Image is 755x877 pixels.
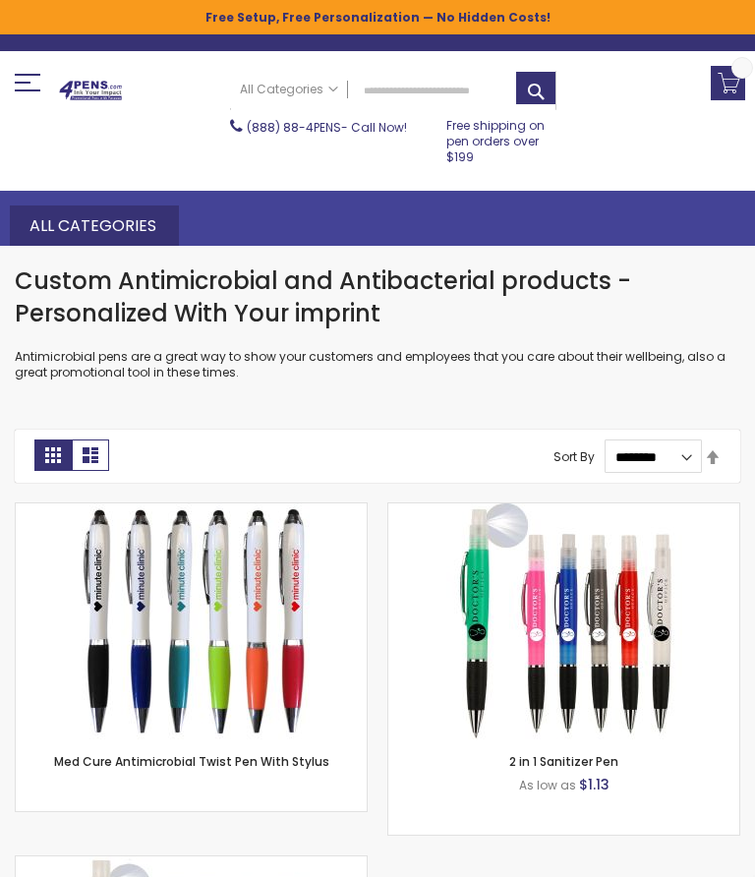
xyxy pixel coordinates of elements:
span: As low as [519,777,576,793]
img: 2 in 1 Sanitizer Pen [446,503,682,739]
strong: Grid [34,439,72,471]
div: Free shipping on pen orders over $199 [446,110,556,166]
img: Med Cure Antimicrobial Twist Pen With Stylus [74,503,310,739]
a: 2 in One Sanitizer Pen Combo [74,855,310,872]
h1: Custom Antimicrobial and Antibacterial products - Personalized With Your imprint [15,265,740,329]
a: All Categories [230,71,348,108]
a: 2 in 1 Sanitizer Pen [509,753,618,770]
a: Med Cure Antimicrobial Twist Pen With Stylus [74,502,310,519]
a: Med Cure Antimicrobial Twist Pen With Stylus [54,753,329,770]
div: Antimicrobial pens are a great way to show your customers and employees that you care about their... [15,265,740,380]
a: (888) 88-4PENS [247,119,341,136]
img: 4Pens Custom Pens and Promotional Products [59,81,122,100]
a: 2 in 1 Sanitizer Pen [446,502,682,519]
span: All Categories [240,82,338,97]
span: - Call Now! [247,119,407,136]
span: $1.13 [579,775,610,794]
label: Sort By [553,448,595,465]
div: All Categories [10,205,179,247]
